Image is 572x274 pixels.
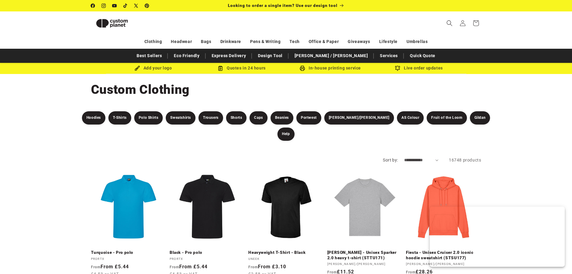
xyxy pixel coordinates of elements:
a: Black - Pro polo [170,250,245,255]
a: Beanies [271,111,293,125]
a: Drinkware [220,36,241,47]
a: Headwear [171,36,192,47]
a: Office & Paper [309,36,339,47]
span: Looking to order a single item? Use our design tool [228,3,337,8]
a: Turquoise - Pro polo [91,250,166,255]
span: 16748 products [449,158,481,162]
a: Custom Planet [89,11,153,35]
a: Shorts [226,111,247,125]
a: Hoodies [82,111,105,125]
a: Fruit of the Loom [427,111,467,125]
a: Help [277,128,294,141]
a: Giveaways [348,36,370,47]
a: AS Colour [397,111,424,125]
a: Lifestyle [379,36,398,47]
div: Quotes in 24 hours [198,64,286,72]
img: In-house printing [300,66,305,71]
img: Custom Planet [91,14,133,33]
a: [PERSON_NAME] - Unisex Sparker 2.0 heavy t-shirt (STTU171) [327,250,402,260]
h1: Custom Clothing [91,82,481,98]
a: Bags [201,36,211,47]
a: Sweatshirts [166,111,195,125]
a: Tech [289,36,299,47]
label: Sort by: [383,158,398,162]
a: Polo Shirts [134,111,163,125]
a: Best Sellers [134,51,165,61]
img: Order Updates Icon [218,66,223,71]
div: Add your logo [109,64,198,72]
a: Gildan [470,111,490,125]
summary: Search [443,17,456,30]
a: Express Delivery [209,51,249,61]
a: Design Tool [255,51,286,61]
a: Services [377,51,401,61]
a: Caps [250,111,267,125]
a: Fiesta - Unisex Cruiser 2.0 iconic hoodie sweatshirt (STSU177) [406,250,481,260]
a: Trousers [198,111,223,125]
a: Portwest [296,111,321,125]
img: Order updates [395,66,400,71]
a: [PERSON_NAME] / [PERSON_NAME] [292,51,371,61]
div: In-house printing service [286,64,375,72]
nav: Product filters [79,111,493,141]
a: Quick Quote [407,51,438,61]
img: Brush Icon [135,66,140,71]
div: Live order updates [375,64,463,72]
a: Eco Friendly [171,51,202,61]
a: Clothing [144,36,162,47]
a: Heavyweight T-Shirt - Black [248,250,323,255]
a: Umbrellas [407,36,428,47]
a: [PERSON_NAME]/[PERSON_NAME] [324,111,394,125]
a: T-Shirts [108,111,131,125]
a: Pens & Writing [250,36,280,47]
